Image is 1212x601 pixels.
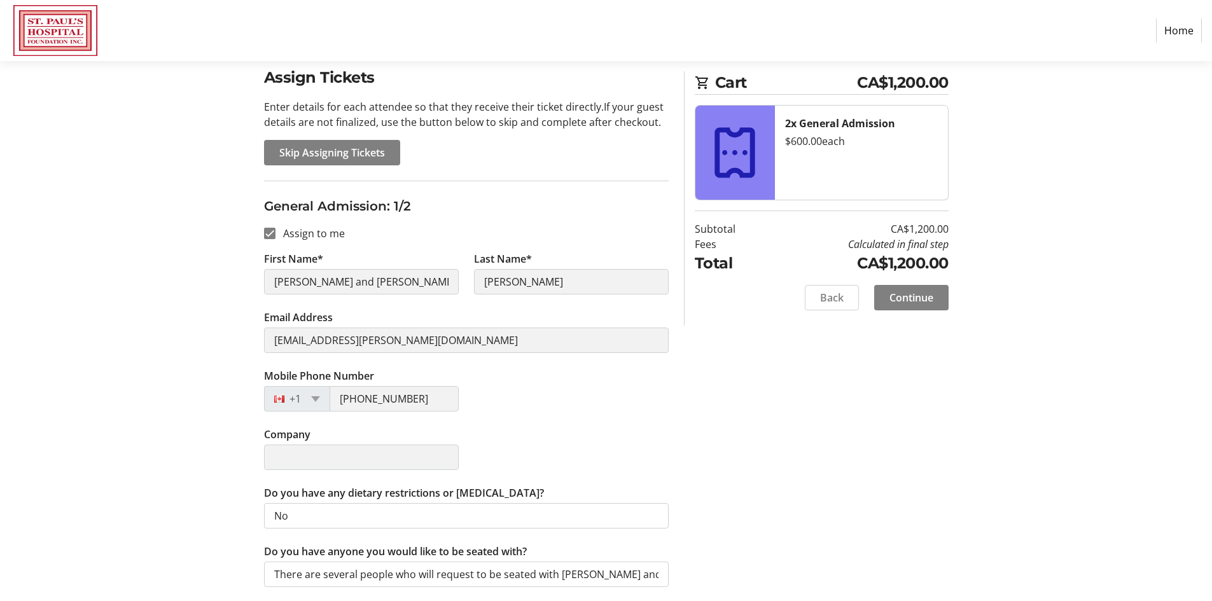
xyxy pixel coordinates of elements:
[1156,18,1202,43] a: Home
[264,140,400,165] button: Skip Assigning Tickets
[785,116,895,130] strong: 2x General Admission
[768,252,949,275] td: CA$1,200.00
[330,386,459,411] input: (506) 234-5678
[279,145,385,160] span: Skip Assigning Tickets
[264,66,669,89] h2: Assign Tickets
[785,134,938,149] div: $600.00 each
[695,221,768,237] td: Subtotal
[768,237,949,252] td: Calculated in final step
[264,197,669,216] h3: General Admission: 1/2
[264,427,310,442] label: Company
[264,485,544,501] label: Do you have any dietary restrictions or [MEDICAL_DATA]?
[768,221,949,237] td: CA$1,200.00
[820,290,844,305] span: Back
[805,285,859,310] button: Back
[874,285,949,310] button: Continue
[857,71,949,94] span: CA$1,200.00
[695,237,768,252] td: Fees
[715,71,858,94] span: Cart
[264,251,323,266] label: First Name*
[264,310,333,325] label: Email Address
[264,99,669,130] p: Enter details for each attendee so that they receive their ticket directly. If your guest details...
[264,368,374,383] label: Mobile Phone Number
[695,252,768,275] td: Total
[474,251,532,266] label: Last Name*
[889,290,933,305] span: Continue
[10,5,101,56] img: St. Paul's Hospital Foundation's Logo
[264,544,527,559] label: Do you have anyone you would like to be seated with?
[275,226,345,241] label: Assign to me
